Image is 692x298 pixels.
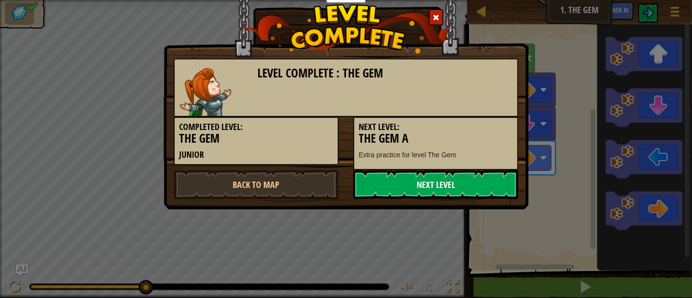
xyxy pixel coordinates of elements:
[359,150,513,160] p: Extra practice for level The Gem
[174,170,339,199] a: Back to Map
[359,122,513,132] h5: Next Level:
[353,170,518,199] a: Next Level
[179,132,333,145] h3: The Gem
[179,122,333,132] h5: Completed Level:
[359,132,513,145] h3: The Gem A
[179,150,333,160] h5: Junior
[180,68,232,116] img: captain.png
[242,4,451,54] img: level_complete.png
[257,67,513,80] h3: Level Complete : The Gem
